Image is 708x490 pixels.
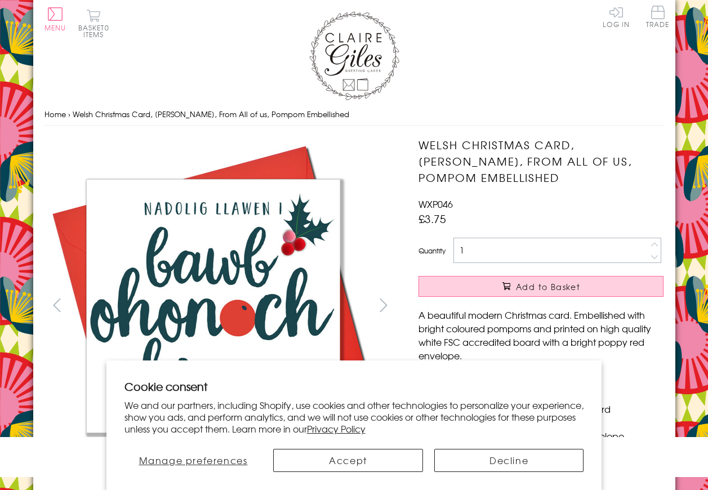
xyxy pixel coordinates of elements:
button: Add to Basket [418,276,664,297]
button: Basket0 items [78,9,109,38]
span: WXP046 [418,197,453,211]
label: Quantity [418,246,446,256]
button: prev [44,292,70,318]
img: Welsh Christmas Card, Nadolig Llawen, From All of us, Pompom Embellished [44,137,382,475]
span: Welsh Christmas Card, [PERSON_NAME], From All of us, Pompom Embellished [73,109,349,119]
button: Accept [273,449,423,472]
span: Trade [646,6,670,28]
a: Log In [603,6,630,28]
button: Menu [44,7,66,31]
span: › [68,109,70,119]
span: Menu [44,23,66,33]
img: Claire Giles Greetings Cards [309,11,399,100]
span: Manage preferences [139,453,248,467]
button: Manage preferences [124,449,262,472]
span: £3.75 [418,211,446,226]
a: Privacy Policy [307,422,366,435]
span: Add to Basket [516,281,580,292]
p: A beautiful modern Christmas card. Embellished with bright coloured pompoms and printed on high q... [418,308,664,362]
button: next [371,292,396,318]
span: 0 items [83,23,109,39]
h1: Welsh Christmas Card, [PERSON_NAME], From All of us, Pompom Embellished [418,137,664,185]
p: We and our partners, including Shopify, use cookies and other technologies to personalize your ex... [124,399,584,434]
nav: breadcrumbs [44,103,664,126]
a: Home [44,109,66,119]
h2: Cookie consent [124,378,584,394]
button: Decline [434,449,584,472]
a: Trade [646,6,670,30]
